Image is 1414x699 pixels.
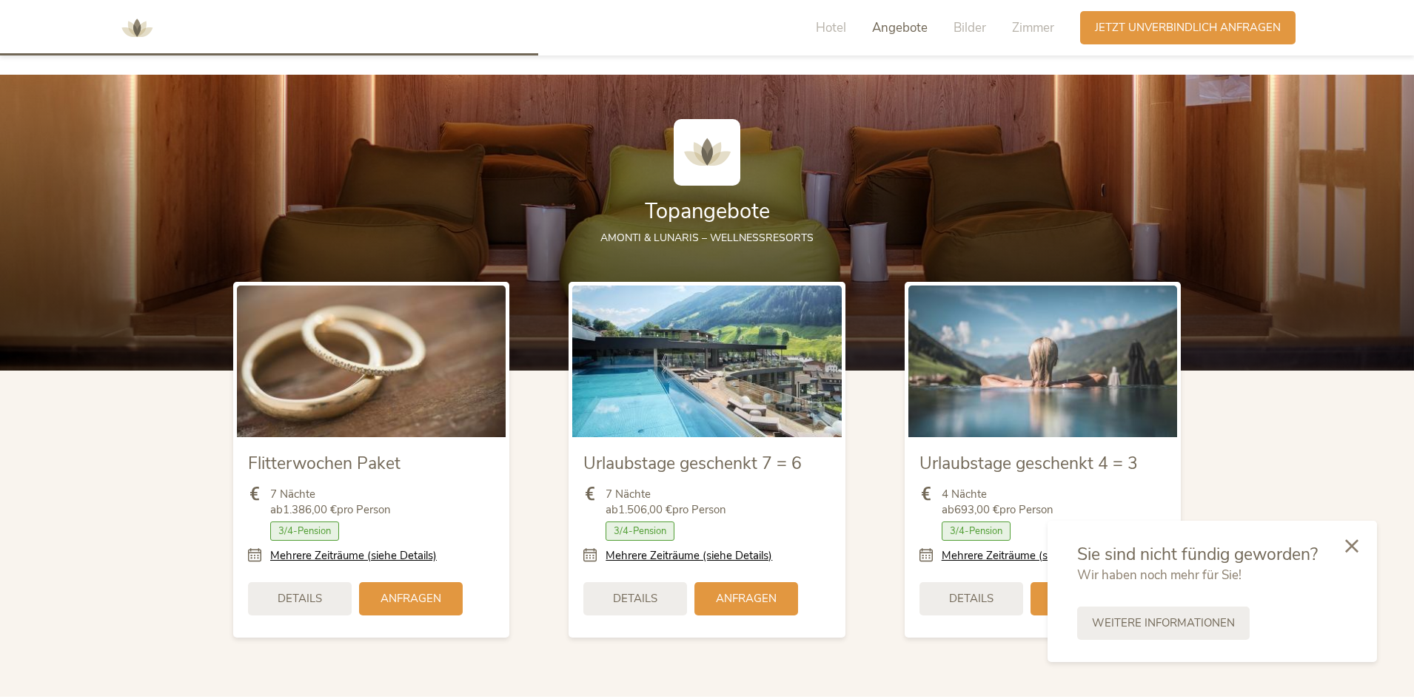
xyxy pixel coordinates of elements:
img: AMONTI & LUNARIS Wellnessresort [674,119,740,186]
span: Details [949,591,994,607]
span: Jetzt unverbindlich anfragen [1095,20,1281,36]
a: Mehrere Zeiträume (siehe Details) [942,548,1108,564]
span: Details [278,591,322,607]
b: 1.506,00 € [618,502,672,517]
span: AMONTI & LUNARIS – Wellnessresorts [600,231,814,245]
a: Mehrere Zeiträume (siehe Details) [270,548,437,564]
span: Anfragen [381,591,441,607]
span: Details [613,591,657,607]
a: Weitere Informationen [1077,607,1250,640]
span: 3/4-Pension [606,521,674,541]
span: 4 Nächte ab pro Person [942,487,1053,518]
span: Urlaubstage geschenkt 4 = 3 [919,452,1138,475]
span: Bilder [954,19,986,36]
b: 693,00 € [954,502,999,517]
span: Topangebote [645,197,770,226]
span: Urlaubstage geschenkt 7 = 6 [583,452,802,475]
span: Weitere Informationen [1092,615,1235,631]
span: Sie sind nicht fündig geworden? [1077,543,1318,566]
img: AMONTI & LUNARIS Wellnessresort [115,6,159,50]
img: Flitterwochen Paket [237,286,506,436]
b: 1.386,00 € [283,502,337,517]
span: 3/4-Pension [270,521,339,541]
a: AMONTI & LUNARIS Wellnessresort [115,22,159,33]
span: 7 Nächte ab pro Person [606,487,726,518]
a: Mehrere Zeiträume (siehe Details) [606,548,772,564]
span: Wir haben noch mehr für Sie! [1077,567,1242,584]
span: Hotel [816,19,846,36]
span: Flitterwochen Paket [248,452,401,475]
img: Urlaubstage geschenkt 4 = 3 [908,286,1177,436]
img: Urlaubstage geschenkt 7 = 6 [572,286,841,436]
span: Anfragen [716,591,777,607]
span: Angebote [872,19,928,36]
span: Zimmer [1012,19,1054,36]
span: 3/4-Pension [942,521,1011,541]
span: 7 Nächte ab pro Person [270,487,391,518]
